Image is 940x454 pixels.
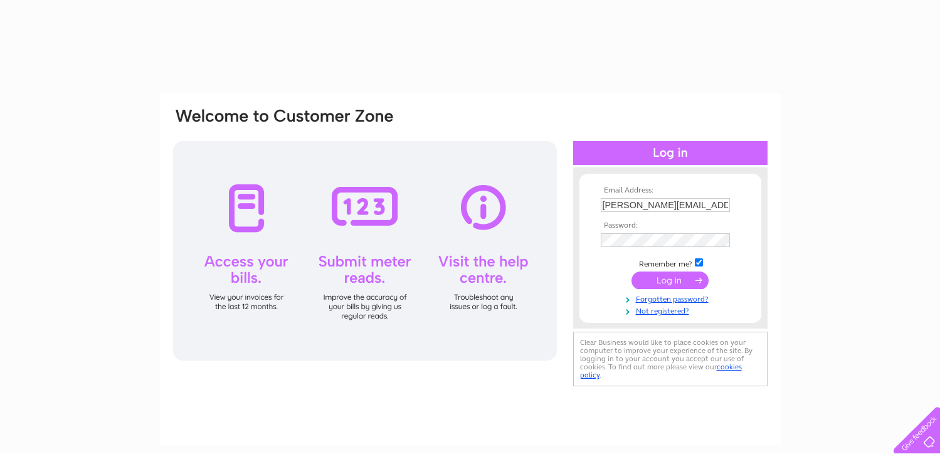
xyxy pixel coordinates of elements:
[573,332,768,386] div: Clear Business would like to place cookies on your computer to improve your experience of the sit...
[598,221,743,230] th: Password:
[598,256,743,269] td: Remember me?
[631,272,709,289] input: Submit
[580,362,742,379] a: cookies policy
[598,186,743,195] th: Email Address:
[601,292,743,304] a: Forgotten password?
[601,304,743,316] a: Not registered?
